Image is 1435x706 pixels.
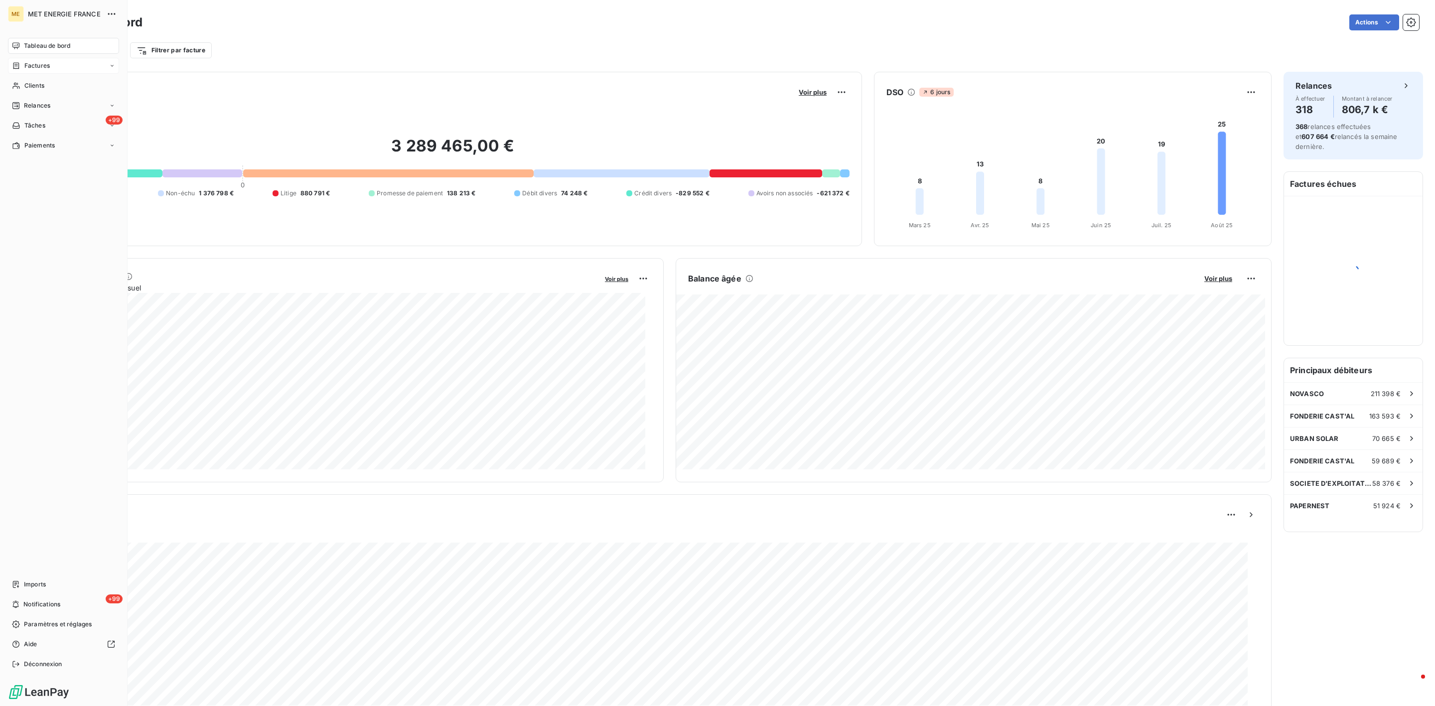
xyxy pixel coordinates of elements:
h2: 3 289 465,00 € [56,136,850,166]
span: 138 213 € [447,189,475,198]
span: Relances [24,101,50,110]
h6: Factures échues [1284,172,1423,196]
span: Imports [24,580,46,589]
a: Clients [8,78,119,94]
tspan: Août 25 [1211,222,1233,229]
span: 211 398 € [1371,390,1401,398]
span: SOCIETE D'EXPLOITATION DES MARCHES COMMUNAUX [1290,479,1372,487]
a: Paramètres et réglages [8,616,119,632]
span: Débit divers [522,189,557,198]
span: Notifications [23,600,60,609]
a: Relances [8,98,119,114]
span: Tableau de bord [24,41,70,50]
span: Paramètres et réglages [24,620,92,629]
span: 58 376 € [1372,479,1401,487]
span: Clients [24,81,44,90]
span: 163 593 € [1369,412,1401,420]
span: +99 [106,594,123,603]
span: FONDERIE CAST'AL [1290,457,1354,465]
h6: DSO [886,86,903,98]
span: Avoirs non associés [756,189,813,198]
button: Voir plus [602,274,631,283]
span: Voir plus [605,276,628,282]
span: -621 372 € [817,189,850,198]
span: +99 [106,116,123,125]
span: relances effectuées et relancés la semaine dernière. [1295,123,1398,150]
tspan: Avr. 25 [971,222,989,229]
span: 70 665 € [1372,434,1401,442]
iframe: Intercom live chat [1401,672,1425,696]
span: Factures [24,61,50,70]
tspan: Juin 25 [1091,222,1111,229]
span: Montant à relancer [1342,96,1393,102]
h4: 806,7 k € [1342,102,1393,118]
a: Tableau de bord [8,38,119,54]
span: Voir plus [799,88,827,96]
tspan: Mars 25 [909,222,931,229]
img: Logo LeanPay [8,684,70,700]
div: ME [8,6,24,22]
span: 1 376 798 € [199,189,234,198]
button: Actions [1349,14,1399,30]
span: Tâches [24,121,45,130]
span: Crédit divers [634,189,672,198]
span: 59 689 € [1372,457,1401,465]
tspan: Mai 25 [1031,222,1050,229]
span: Déconnexion [24,660,62,669]
span: 6 jours [919,88,953,97]
span: 368 [1295,123,1307,131]
span: 607 664 € [1301,133,1334,141]
a: Aide [8,636,119,652]
span: 880 791 € [300,189,330,198]
span: PAPERNEST [1290,502,1329,510]
a: Factures [8,58,119,74]
h4: 318 [1295,102,1325,118]
h6: Principaux débiteurs [1284,358,1423,382]
a: Imports [8,576,119,592]
tspan: Juil. 25 [1151,222,1171,229]
button: Filtrer par facture [130,42,212,58]
a: Paiements [8,138,119,153]
span: 74 248 € [561,189,587,198]
span: À effectuer [1295,96,1325,102]
span: Voir plus [1204,275,1232,282]
button: Voir plus [796,88,830,97]
span: FONDERIE CAST'AL [1290,412,1354,420]
h6: Balance âgée [688,273,741,284]
span: -829 552 € [676,189,710,198]
span: 0 [241,181,245,189]
a: +99Tâches [8,118,119,134]
span: Non-échu [166,189,195,198]
span: URBAN SOLAR [1290,434,1339,442]
span: Promesse de paiement [377,189,443,198]
span: Paiements [24,141,55,150]
button: Voir plus [1201,274,1235,283]
span: Aide [24,640,37,649]
span: Litige [281,189,296,198]
h6: Relances [1295,80,1332,92]
span: Chiffre d'affaires mensuel [56,282,598,293]
span: 51 924 € [1373,502,1401,510]
span: MET ENERGIE FRANCE [28,10,101,18]
span: NOVASCO [1290,390,1324,398]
